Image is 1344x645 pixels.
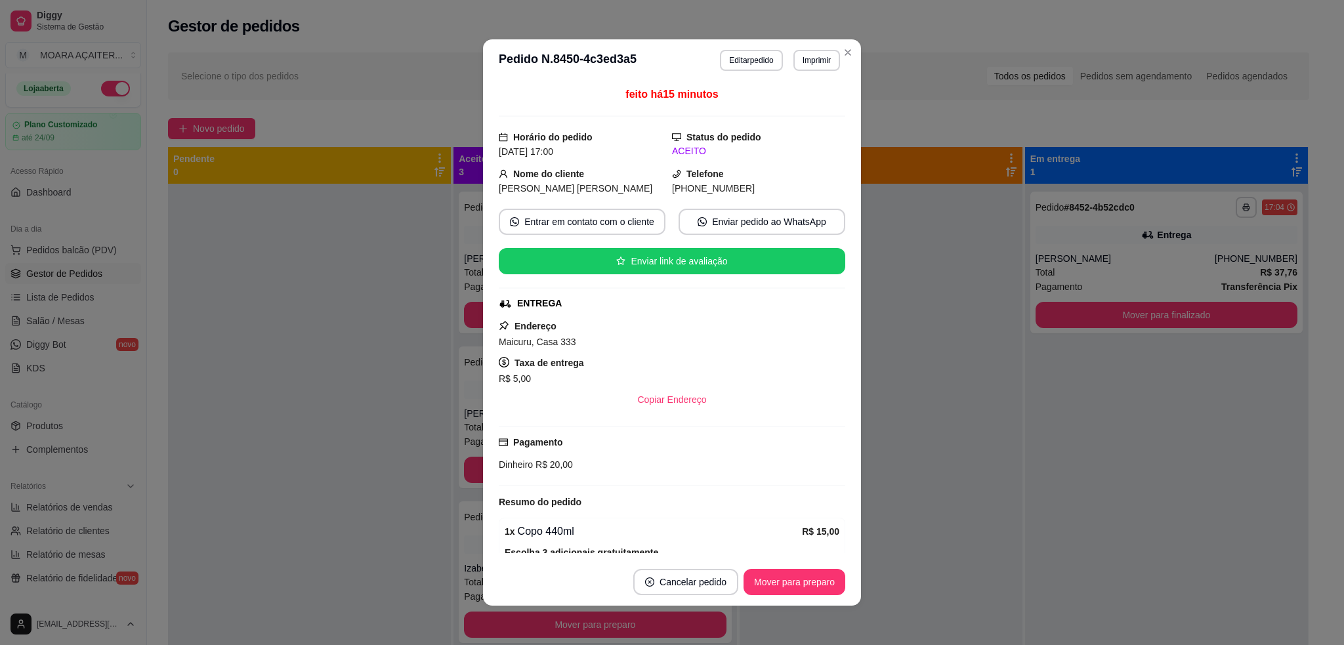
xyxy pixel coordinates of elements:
[627,386,717,413] button: Copiar Endereço
[499,373,531,384] span: R$ 5,00
[499,438,508,447] span: credit-card
[499,133,508,142] span: calendar
[510,217,519,226] span: whats-app
[672,144,845,158] div: ACEITO
[625,89,718,100] span: feito há 15 minutos
[513,437,562,447] strong: Pagamento
[720,50,782,71] button: Editarpedido
[499,183,652,194] span: [PERSON_NAME] [PERSON_NAME]
[499,497,581,507] strong: Resumo do pedido
[686,132,761,142] strong: Status do pedido
[672,169,681,178] span: phone
[514,321,556,331] strong: Endereço
[505,547,658,558] strong: Escolha 3 adicionais gratuitamente
[672,183,755,194] span: [PHONE_NUMBER]
[744,569,845,595] button: Mover para preparo
[499,320,509,331] span: pushpin
[499,209,665,235] button: whats-appEntrar em contato com o cliente
[499,357,509,367] span: dollar
[672,133,681,142] span: desktop
[837,42,858,63] button: Close
[616,257,625,266] span: star
[505,524,802,539] div: Copo 440ml
[514,358,584,368] strong: Taxa de entrega
[513,132,593,142] strong: Horário do pedido
[802,526,839,537] strong: R$ 15,00
[499,459,533,470] span: Dinheiro
[793,50,840,71] button: Imprimir
[505,526,515,537] strong: 1 x
[499,248,845,274] button: starEnviar link de avaliação
[686,169,724,179] strong: Telefone
[499,50,637,71] h3: Pedido N. 8450-4c3ed3a5
[499,337,576,347] span: Maicuru, Casa 333
[499,146,553,157] span: [DATE] 17:00
[679,209,845,235] button: whats-appEnviar pedido ao WhatsApp
[517,297,562,310] div: ENTREGA
[513,169,584,179] strong: Nome do cliente
[533,459,573,470] span: R$ 20,00
[633,569,738,595] button: close-circleCancelar pedido
[645,577,654,587] span: close-circle
[698,217,707,226] span: whats-app
[499,169,508,178] span: user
